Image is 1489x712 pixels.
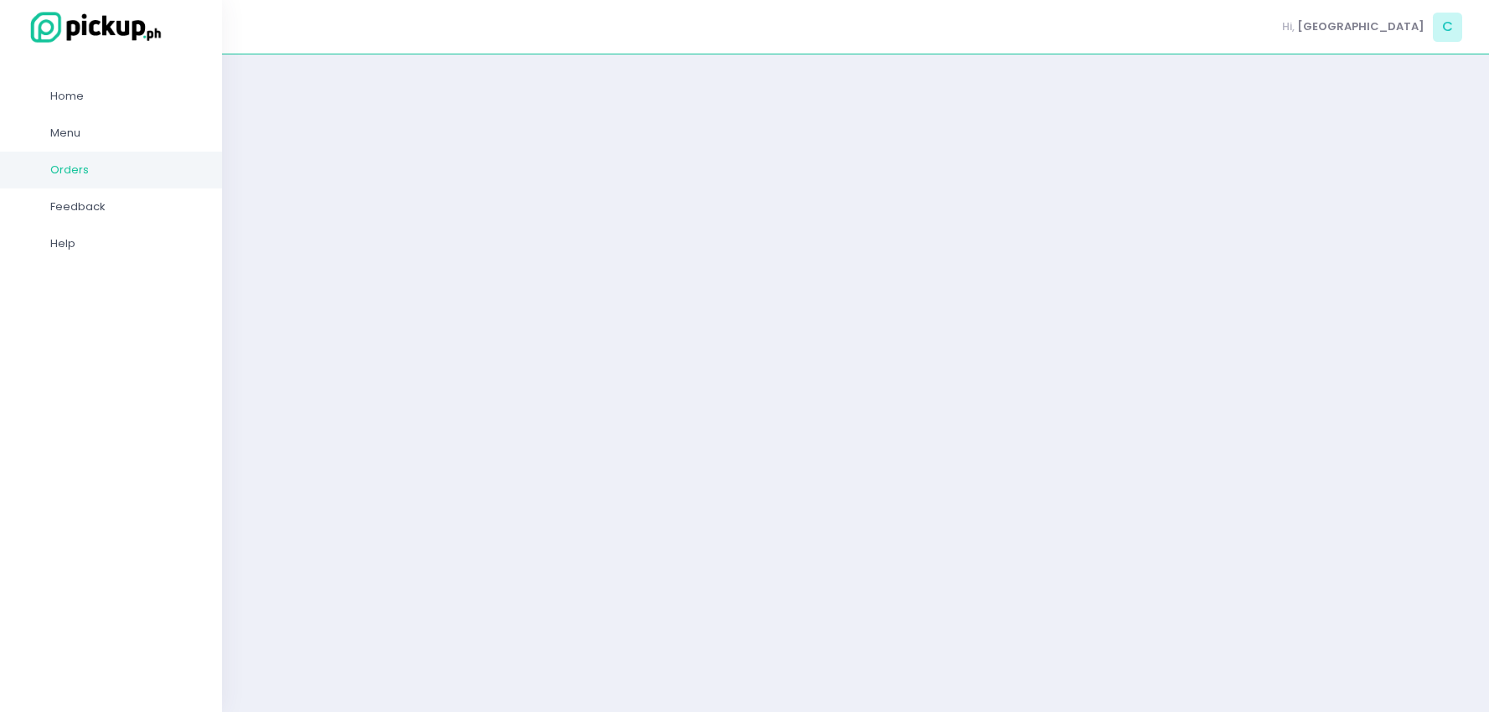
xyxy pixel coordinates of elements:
[1433,13,1462,42] span: C
[50,233,201,255] span: Help
[21,9,163,45] img: logo
[50,159,201,181] span: Orders
[50,196,201,218] span: Feedback
[50,122,201,144] span: Menu
[50,85,201,107] span: Home
[1297,18,1424,35] span: [GEOGRAPHIC_DATA]
[1282,18,1295,35] span: Hi,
